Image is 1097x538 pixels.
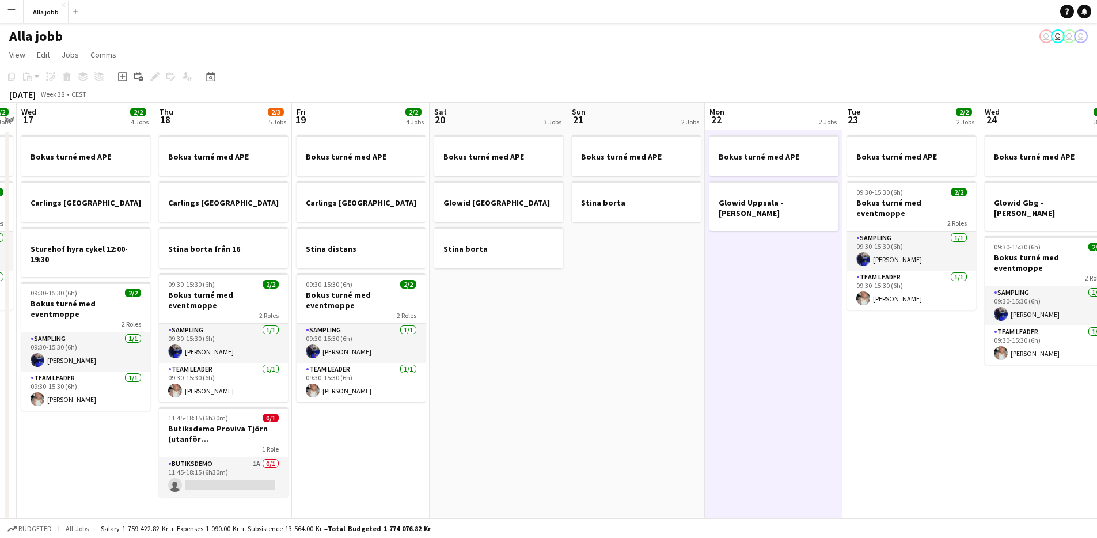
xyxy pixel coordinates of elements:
[5,47,30,62] a: View
[6,522,54,535] button: Budgeted
[9,50,25,60] span: View
[101,524,431,533] div: Salary 1 759 422.82 kr + Expenses 1 090.00 kr + Subsistence 13 564.00 kr =
[328,524,431,533] span: Total Budgeted 1 774 076.82 kr
[57,47,83,62] a: Jobs
[37,50,50,60] span: Edit
[90,50,116,60] span: Comms
[63,524,91,533] span: All jobs
[86,47,121,62] a: Comms
[1062,29,1076,43] app-user-avatar: August Löfgren
[18,525,52,533] span: Budgeted
[1051,29,1065,43] app-user-avatar: Emil Hasselberg
[1039,29,1053,43] app-user-avatar: Hedda Lagerbielke
[9,89,36,100] div: [DATE]
[38,90,67,98] span: Week 38
[32,47,55,62] a: Edit
[1074,29,1088,43] app-user-avatar: Stina Dahl
[24,1,69,23] button: Alla jobb
[62,50,79,60] span: Jobs
[9,28,63,45] h1: Alla jobb
[71,90,86,98] div: CEST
